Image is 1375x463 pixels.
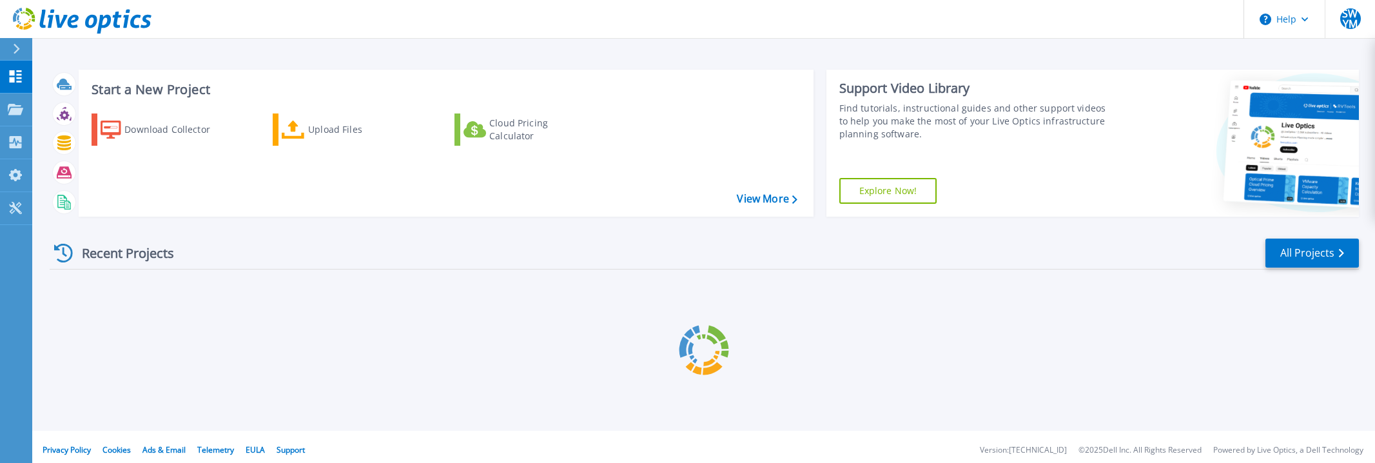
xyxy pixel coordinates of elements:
a: Download Collector [92,113,235,146]
div: Cloud Pricing Calculator [489,117,592,143]
a: Upload Files [273,113,416,146]
div: Upload Files [308,117,411,143]
div: Recent Projects [50,237,191,269]
div: Download Collector [124,117,228,143]
h3: Start a New Project [92,83,797,97]
span: SWYM [1340,8,1361,29]
a: Ads & Email [142,444,186,455]
div: Find tutorials, instructional guides and other support videos to help you make the most of your L... [839,102,1113,141]
div: Support Video Library [839,80,1113,97]
li: Version: [TECHNICAL_ID] [980,446,1067,455]
a: All Projects [1265,239,1359,268]
a: Cookies [102,444,131,455]
a: Telemetry [197,444,234,455]
a: Support [277,444,305,455]
li: Powered by Live Optics, a Dell Technology [1213,446,1363,455]
a: EULA [246,444,265,455]
a: Cloud Pricing Calculator [454,113,598,146]
a: View More [737,193,797,205]
a: Explore Now! [839,178,937,204]
a: Privacy Policy [43,444,91,455]
li: © 2025 Dell Inc. All Rights Reserved [1078,446,1202,455]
